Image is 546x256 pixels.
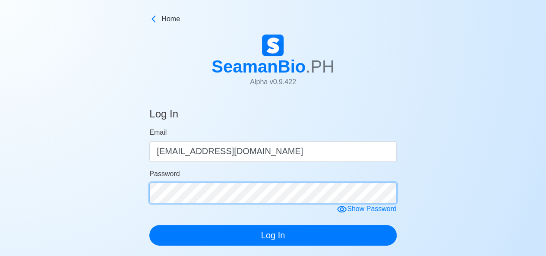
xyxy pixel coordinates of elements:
[306,57,335,76] span: .PH
[149,14,397,24] a: Home
[149,225,397,246] button: Log In
[211,35,335,94] a: SeamanBio.PHAlpha v0.9.422
[149,108,178,124] h4: Log In
[149,141,397,162] input: Your email
[161,14,180,24] span: Home
[149,129,167,136] span: Email
[211,56,335,77] h1: SeamanBio
[211,77,335,87] p: Alpha v 0.9.422
[337,204,397,215] div: Show Password
[262,35,284,56] img: Logo
[149,170,180,177] span: Password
